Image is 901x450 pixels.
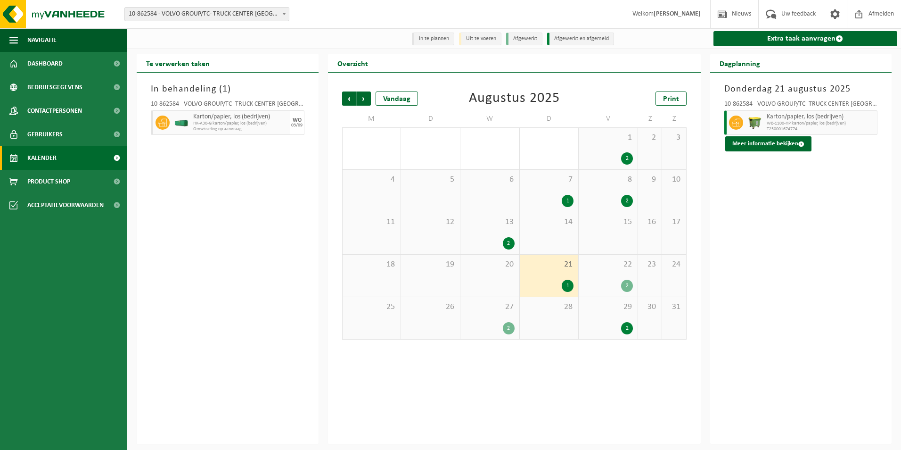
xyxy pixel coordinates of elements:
[465,259,515,270] span: 20
[583,133,633,143] span: 1
[193,121,288,126] span: HK-A30-G karton/papier, los (bedrijven)
[376,92,418,106] div: Vandaag
[667,259,681,270] span: 24
[524,259,574,270] span: 21
[724,82,878,96] h3: Donderdag 21 augustus 2025
[27,193,104,217] span: Acceptatievoorwaarden
[638,110,662,127] td: Z
[347,302,396,312] span: 25
[342,110,401,127] td: M
[406,217,455,227] span: 12
[621,322,633,334] div: 2
[663,95,679,103] span: Print
[465,217,515,227] span: 13
[654,10,701,17] strong: [PERSON_NAME]
[667,175,681,185] span: 10
[469,92,560,106] div: Augustus 2025
[713,31,898,46] a: Extra taak aanvragen
[524,302,574,312] span: 28
[655,92,687,106] a: Print
[643,217,657,227] span: 16
[151,101,304,110] div: 10-862584 - VOLVO GROUP/TC- TRUCK CENTER [GEOGRAPHIC_DATA] - [GEOGRAPHIC_DATA]
[643,259,657,270] span: 23
[406,259,455,270] span: 19
[27,123,63,146] span: Gebruikers
[725,136,811,151] button: Meer informatie bekijken
[347,175,396,185] span: 4
[406,302,455,312] span: 26
[406,175,455,185] span: 5
[151,82,304,96] h3: In behandeling ( )
[583,175,633,185] span: 8
[767,126,875,132] span: T250001674774
[293,117,302,123] div: WO
[27,99,82,123] span: Contactpersonen
[562,280,573,292] div: 1
[667,217,681,227] span: 17
[506,33,542,45] li: Afgewerkt
[342,92,356,106] span: Vorige
[137,54,219,72] h2: Te verwerken taken
[579,110,638,127] td: V
[643,133,657,143] span: 2
[524,175,574,185] span: 7
[524,217,574,227] span: 14
[174,119,188,126] img: HK-XA-30-GN-00
[667,302,681,312] span: 31
[748,116,762,130] img: WB-1100-HPE-GN-50
[621,152,633,165] div: 2
[724,101,878,110] div: 10-862584 - VOLVO GROUP/TC- TRUCK CENTER [GEOGRAPHIC_DATA] - [GEOGRAPHIC_DATA]
[125,8,289,21] span: 10-862584 - VOLVO GROUP/TC- TRUCK CENTER ANTWERPEN - ANTWERPEN
[124,7,289,21] span: 10-862584 - VOLVO GROUP/TC- TRUCK CENTER ANTWERPEN - ANTWERPEN
[460,110,520,127] td: W
[583,302,633,312] span: 29
[357,92,371,106] span: Volgende
[562,195,573,207] div: 1
[767,113,875,121] span: Karton/papier, los (bedrijven)
[27,28,57,52] span: Navigatie
[667,133,681,143] span: 3
[27,75,82,99] span: Bedrijfsgegevens
[412,33,454,45] li: In te plannen
[291,123,303,128] div: 03/09
[583,259,633,270] span: 22
[328,54,377,72] h2: Overzicht
[193,126,288,132] span: Omwisseling op aanvraag
[520,110,579,127] td: D
[193,113,288,121] span: Karton/papier, los (bedrijven)
[662,110,686,127] td: Z
[347,259,396,270] span: 18
[767,121,875,126] span: WB-1100-HP karton/papier, los (bedrijven)
[547,33,614,45] li: Afgewerkt en afgemeld
[643,302,657,312] span: 30
[621,280,633,292] div: 2
[503,322,515,334] div: 2
[459,33,501,45] li: Uit te voeren
[503,237,515,250] div: 2
[27,170,70,193] span: Product Shop
[27,52,63,75] span: Dashboard
[621,195,633,207] div: 2
[27,146,57,170] span: Kalender
[583,217,633,227] span: 15
[710,54,770,72] h2: Dagplanning
[222,84,228,94] span: 1
[401,110,460,127] td: D
[465,302,515,312] span: 27
[643,175,657,185] span: 9
[347,217,396,227] span: 11
[465,175,515,185] span: 6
